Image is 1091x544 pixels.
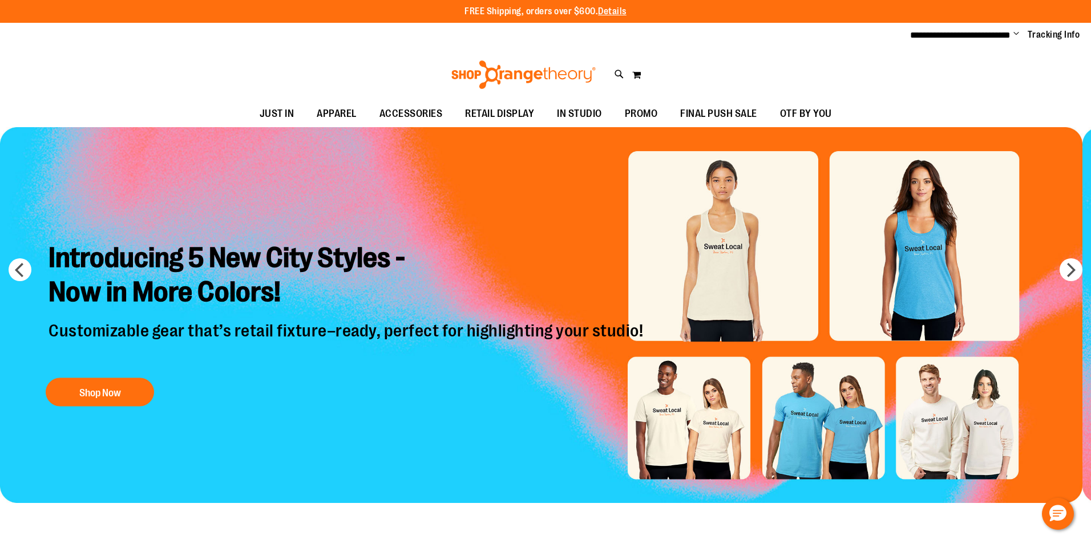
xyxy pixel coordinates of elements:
[465,101,534,127] span: RETAIL DISPLAY
[40,232,654,412] a: Introducing 5 New City Styles -Now in More Colors! Customizable gear that’s retail fixture–ready,...
[625,101,658,127] span: PROMO
[613,101,669,127] a: PROMO
[780,101,832,127] span: OTF BY YOU
[9,258,31,281] button: prev
[248,101,306,127] a: JUST IN
[1042,498,1074,530] button: Hello, have a question? Let’s chat.
[40,320,654,367] p: Customizable gear that’s retail fixture–ready, perfect for highlighting your studio!
[1028,29,1080,41] a: Tracking Info
[454,101,545,127] a: RETAIL DISPLAY
[680,101,757,127] span: FINAL PUSH SALE
[598,6,627,17] a: Details
[669,101,769,127] a: FINAL PUSH SALE
[450,60,597,89] img: Shop Orangetheory
[317,101,357,127] span: APPAREL
[464,5,627,18] p: FREE Shipping, orders over $600.
[368,101,454,127] a: ACCESSORIES
[260,101,294,127] span: JUST IN
[769,101,843,127] a: OTF BY YOU
[557,101,602,127] span: IN STUDIO
[46,378,154,407] button: Shop Now
[1060,258,1082,281] button: next
[379,101,443,127] span: ACCESSORIES
[40,232,654,320] h2: Introducing 5 New City Styles - Now in More Colors!
[305,101,368,127] a: APPAREL
[1013,29,1019,40] button: Account menu
[545,101,613,127] a: IN STUDIO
